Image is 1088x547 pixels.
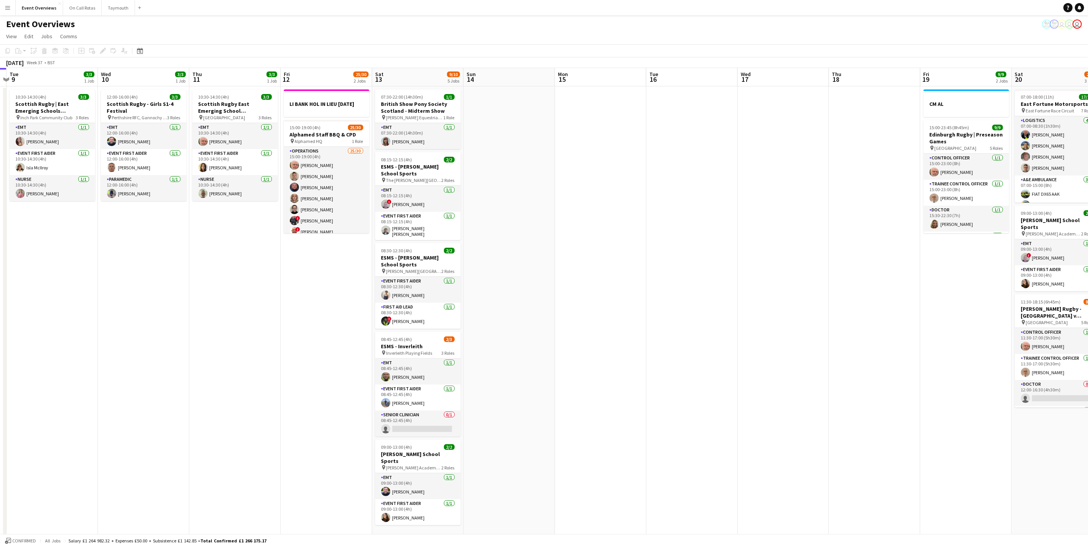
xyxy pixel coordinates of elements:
span: 14 [465,75,476,84]
span: Inverleith Playing Fields [386,350,433,356]
app-job-card: 15:00-23:45 (8h45m)9/9Edinburgh Rugby | Preseason Games [GEOGRAPHIC_DATA]5 RolesControl Officer1/... [924,120,1009,233]
span: 16 [648,75,658,84]
button: Event Overviews [16,0,63,15]
a: View [3,31,20,41]
span: 3/3 [261,94,272,100]
app-user-avatar: Operations Team [1057,19,1067,29]
span: 13 [374,75,384,84]
span: Sun [467,71,476,78]
app-card-role: Event First Aider1/108:45-12:45 (4h)[PERSON_NAME] [375,385,461,411]
span: 12 [283,75,290,84]
app-card-role: Doctor1/115:30-22:30 (7h)[PERSON_NAME] [924,206,1009,232]
app-card-role: Event First Aider1/108:15-12:15 (4h)[PERSON_NAME] [PERSON_NAME] [375,212,461,240]
app-card-role: Event First Aider1/110:30-14:30 (4h)[PERSON_NAME] [192,149,278,175]
span: 20 [1014,75,1023,84]
span: Fri [284,71,290,78]
h3: [PERSON_NAME] School Sports [375,451,461,464]
app-card-role: Event First Aider1/109:00-13:00 (4h)[PERSON_NAME] [375,499,461,525]
span: Confirmed [12,538,36,544]
span: Mon [558,71,568,78]
span: ! [1027,253,1031,258]
span: 3/3 [78,94,89,100]
span: Alphamed HQ [295,138,323,144]
span: Tue [10,71,18,78]
span: 3 Roles [259,115,272,120]
span: 9/9 [996,71,1007,77]
span: [GEOGRAPHIC_DATA] [203,115,246,120]
span: 3/3 [170,94,181,100]
app-card-role: EMT1/107:30-22:00 (14h30m)[PERSON_NAME] [375,123,461,149]
span: 11 [191,75,202,84]
app-job-card: CM AL [924,89,1009,117]
span: 2 Roles [442,268,455,274]
span: ! [387,200,392,204]
span: 9 [8,75,18,84]
a: Edit [21,31,36,41]
app-card-role: Nurse1/110:30-14:30 (4h)[PERSON_NAME] [192,175,278,201]
span: East Fortune Race Circuit [1026,108,1075,114]
app-user-avatar: Operations Team [1073,19,1082,29]
span: Week 37 [25,60,44,65]
span: 08:30-12:30 (4h) [381,248,412,253]
app-card-role: Nurse1/110:30-14:30 (4h)[PERSON_NAME] [10,175,95,201]
span: ! [296,227,300,232]
span: ! [387,317,392,321]
h3: Alphamed Staff BBQ & CPD [284,131,369,138]
app-card-role: EMT1/110:30-14:30 (4h)[PERSON_NAME] [192,123,278,149]
h3: British Show Pony Society Scotland - Midterm Show [375,101,461,114]
app-card-role: EMT1/108:15-12:15 (4h)![PERSON_NAME] [375,186,461,212]
span: 3 Roles [442,350,455,356]
app-card-role: Senior Clinician0/108:45-12:45 (4h) [375,411,461,437]
div: 08:15-12:15 (4h)2/2ESMS - [PERSON_NAME] School Sports The [PERSON_NAME][GEOGRAPHIC_DATA]2 RolesEM... [375,152,461,240]
span: All jobs [44,538,62,544]
span: [PERSON_NAME] Academy Playing Fields [1026,231,1081,237]
span: Wed [101,71,111,78]
app-card-role: Event First Aider1/110:30-14:30 (4h)Isla McIlroy [10,149,95,175]
span: 2/3 [444,336,455,342]
div: 1 Job [267,78,277,84]
app-user-avatar: Operations Manager [1050,19,1059,29]
h3: Edinburgh Rugby | Preseason Games [924,131,1009,145]
span: 15:00-19:00 (4h) [290,125,321,130]
h3: CM AL [924,101,1009,107]
h3: LI BANK HOL IN LIEU [DATE] [284,101,369,107]
app-card-role: EMT1/112:00-16:00 (4h)[PERSON_NAME] [101,123,187,149]
span: ! [296,216,300,221]
span: 1 Role [352,138,363,144]
app-job-card: 07:30-22:00 (14h30m)1/1British Show Pony Society Scotland - Midterm Show [PERSON_NAME] Equestrian... [375,89,461,149]
span: Thu [832,71,842,78]
span: 3/3 [84,71,94,77]
app-job-card: 15:00-19:00 (4h)25/30Alphamed Staff BBQ & CPD Alphamed HQ1 RoleOperations25/3015:00-19:00 (4h)[PE... [284,120,369,233]
span: Total Confirmed £1 266 175.17 [200,538,267,544]
button: On Call Rotas [63,0,102,15]
h3: Scottish Rugby East Emerging School Championships | Meggetland [192,101,278,114]
span: View [6,33,17,40]
span: Wed [741,71,751,78]
app-job-card: 10:30-14:30 (4h)3/3Scottish Rugby East Emerging School Championships | Meggetland [GEOGRAPHIC_DAT... [192,89,278,201]
span: Tue [649,71,658,78]
span: [PERSON_NAME] Academy Playing Fields [386,465,442,471]
span: 15 [557,75,568,84]
span: 2 Roles [442,177,455,183]
app-job-card: 08:45-12:45 (4h)2/3ESMS - Inverleith Inverleith Playing Fields3 RolesEMT1/108:45-12:45 (4h)[PERSO... [375,332,461,437]
span: [PERSON_NAME] Equestrian Centre [386,115,444,120]
span: 2/2 [444,157,455,162]
app-job-card: 10:30-14:30 (4h)3/3Scottish Rugby | East Emerging Schools Championships | [GEOGRAPHIC_DATA] Inch ... [10,89,95,201]
div: 09:00-13:00 (4h)2/2[PERSON_NAME] School Sports [PERSON_NAME] Academy Playing Fields2 RolesEMT1/10... [375,440,461,525]
app-job-card: LI BANK HOL IN LIEU [DATE] [284,89,369,117]
span: 11:30-18:15 (6h45m) [1021,299,1061,305]
app-card-role: Control Officer1/115:00-23:00 (8h)[PERSON_NAME] [924,154,1009,180]
span: 9/10 [447,71,460,77]
span: 25/30 [348,125,363,130]
h3: Scottish Rugby | East Emerging Schools Championships | [GEOGRAPHIC_DATA] [10,101,95,114]
span: Sat [375,71,384,78]
app-card-role: EMT1/109:00-13:00 (4h)[PERSON_NAME] [375,473,461,499]
span: Inch Park Community Club [21,115,73,120]
span: Fri [924,71,930,78]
